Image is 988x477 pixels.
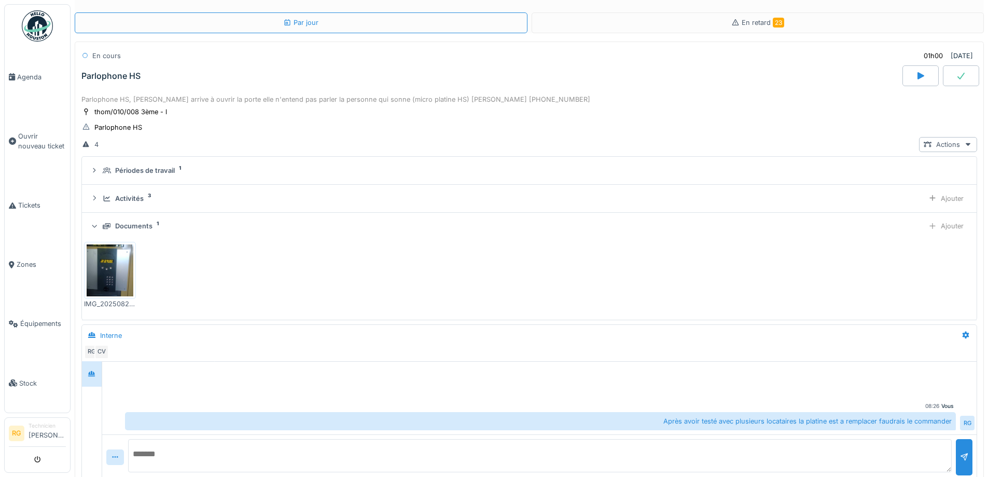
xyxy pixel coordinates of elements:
span: Tickets [18,200,66,210]
summary: Périodes de travail1 [86,161,972,180]
span: Ouvrir nouveau ticket [18,131,66,151]
div: Périodes de travail [115,166,175,175]
span: Équipements [20,319,66,329]
div: Parlophone HS [81,71,141,81]
a: Zones [5,235,70,294]
span: 23 [773,18,784,28]
div: Ajouter [924,219,968,234]
div: IMG_20250829_082128_985.jpg [84,299,136,309]
span: Stock [19,378,66,388]
div: Après avoir testé avec plusieurs locataires la platine est a remplacer faudrais le commander [125,412,956,430]
div: RG [960,416,975,430]
div: Par jour [283,18,318,28]
div: thom/010/008 3ème - l [94,107,167,117]
div: Parlophone HS [94,122,142,132]
div: Technicien [29,422,66,430]
div: Actions [919,137,977,152]
div: 01h00 [924,51,943,61]
a: RG Technicien[PERSON_NAME] [9,422,66,447]
img: Badge_color-CXgf-gQk.svg [22,10,53,42]
summary: Activités3Ajouter [86,189,972,208]
summary: Documents1Ajouter [86,217,972,236]
div: 08:26 [925,402,939,410]
div: Ajouter [924,191,968,206]
a: Tickets [5,176,70,235]
span: Zones [17,260,66,269]
div: Interne [100,331,122,340]
a: Stock [5,353,70,413]
a: Agenda [5,47,70,106]
span: Agenda [17,72,66,82]
div: Documents [115,221,152,231]
div: [DATE] [951,51,973,61]
span: En retard [742,19,784,26]
a: Équipements [5,294,70,353]
img: fdoyt6wl2pgsrkfo6kh58uz8ay22 [87,244,133,296]
div: Vous [941,402,954,410]
div: En cours [92,51,121,61]
a: Ouvrir nouveau ticket [5,106,70,175]
li: RG [9,426,24,441]
div: Activités [115,194,144,203]
div: RG [84,344,99,359]
div: Parlophone HS, [PERSON_NAME] arrive à ouvrir la porte elle n'entend pas parler la personne qui so... [81,94,977,104]
div: 4 [94,140,99,149]
div: CV [94,344,109,359]
li: [PERSON_NAME] [29,422,66,444]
